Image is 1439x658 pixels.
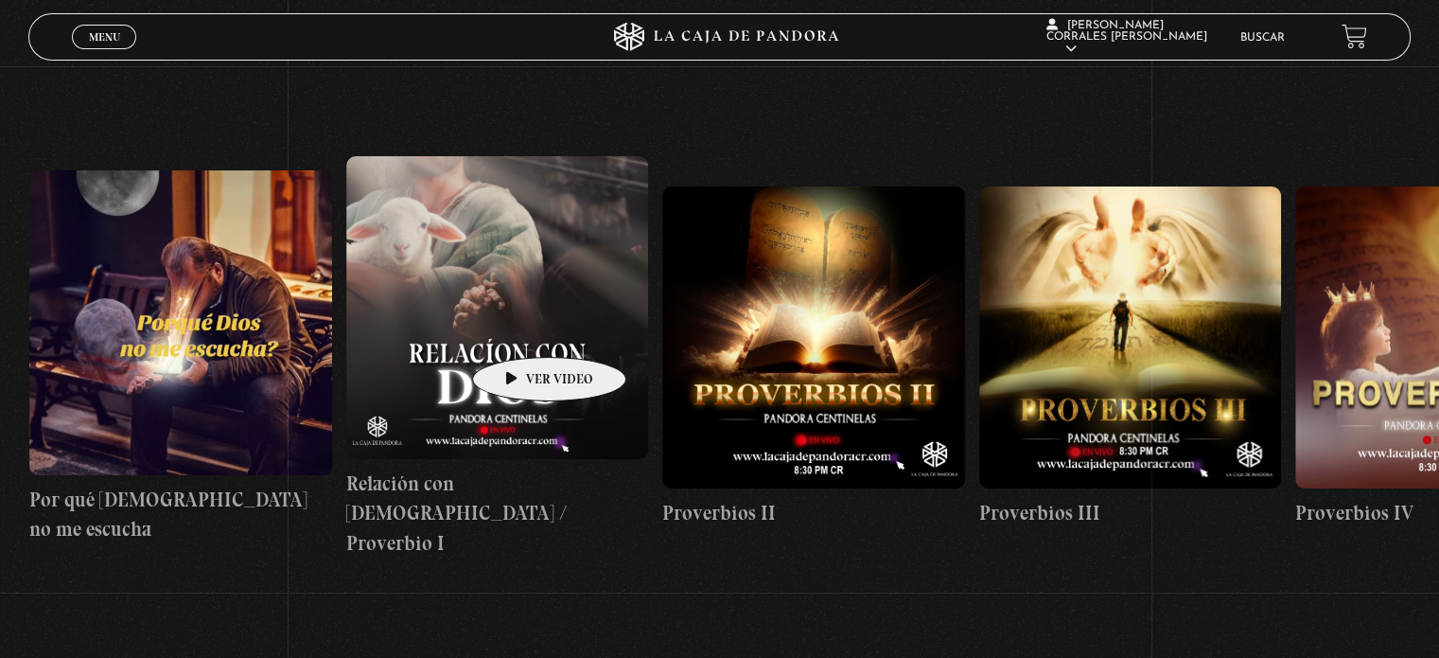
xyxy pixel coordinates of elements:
[979,498,1281,528] h4: Proverbios III
[28,18,61,51] button: Previous
[82,47,127,61] span: Cerrar
[89,31,120,43] span: Menu
[29,65,331,649] a: Por qué [DEMOGRAPHIC_DATA] no me escucha
[1342,24,1367,49] a: View your shopping cart
[662,498,964,528] h4: Proverbios II
[346,469,648,559] h4: Relación con [DEMOGRAPHIC_DATA] / Proverbio I
[1046,20,1207,55] span: [PERSON_NAME] Corrales [PERSON_NAME]
[662,65,964,649] a: Proverbios II
[346,65,648,649] a: Relación con [DEMOGRAPHIC_DATA] / Proverbio I
[29,485,331,544] h4: Por qué [DEMOGRAPHIC_DATA] no me escucha
[979,65,1281,649] a: Proverbios III
[1240,32,1285,44] a: Buscar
